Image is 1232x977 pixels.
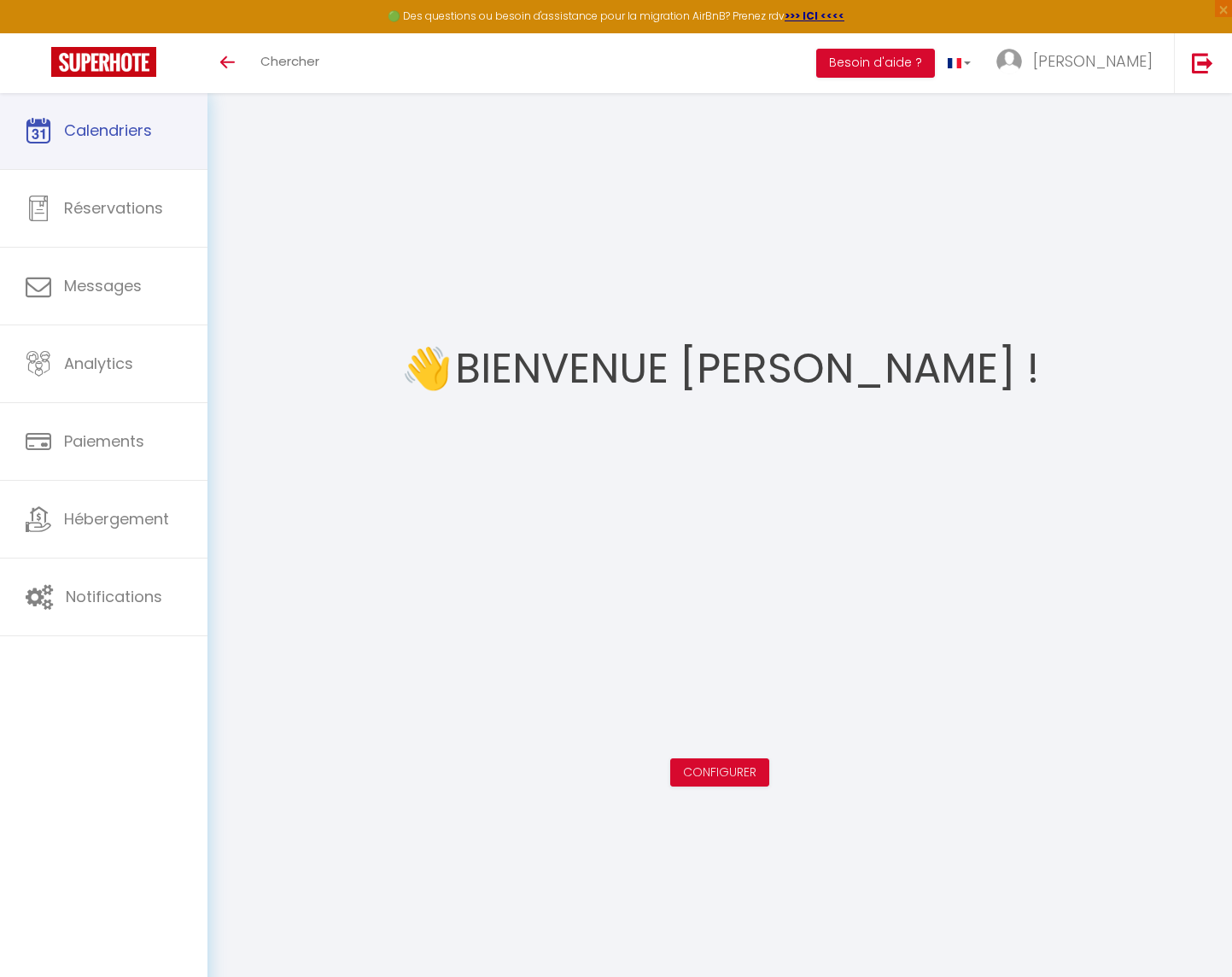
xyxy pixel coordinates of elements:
[248,33,332,93] a: Chercher
[447,420,993,728] iframe: welcome-outil.mov
[455,318,1039,420] h1: Bienvenue [PERSON_NAME] !
[683,763,756,781] a: Configurer
[785,9,844,23] a: >>> ICI <<<<
[66,586,162,607] span: Notifications
[64,430,144,452] span: Paiements
[64,508,169,529] span: Hébergement
[1192,52,1213,73] img: logout
[64,120,152,141] span: Calendriers
[401,336,453,401] span: 👋
[996,49,1022,74] img: ...
[51,47,156,77] img: Super Booking
[64,197,163,219] span: Réservations
[1033,50,1153,72] span: [PERSON_NAME]
[260,52,319,70] span: Chercher
[64,353,133,374] span: Analytics
[984,33,1174,93] a: ... [PERSON_NAME]
[670,758,769,787] button: Configurer
[64,275,142,296] span: Messages
[816,49,935,78] button: Besoin d'aide ?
